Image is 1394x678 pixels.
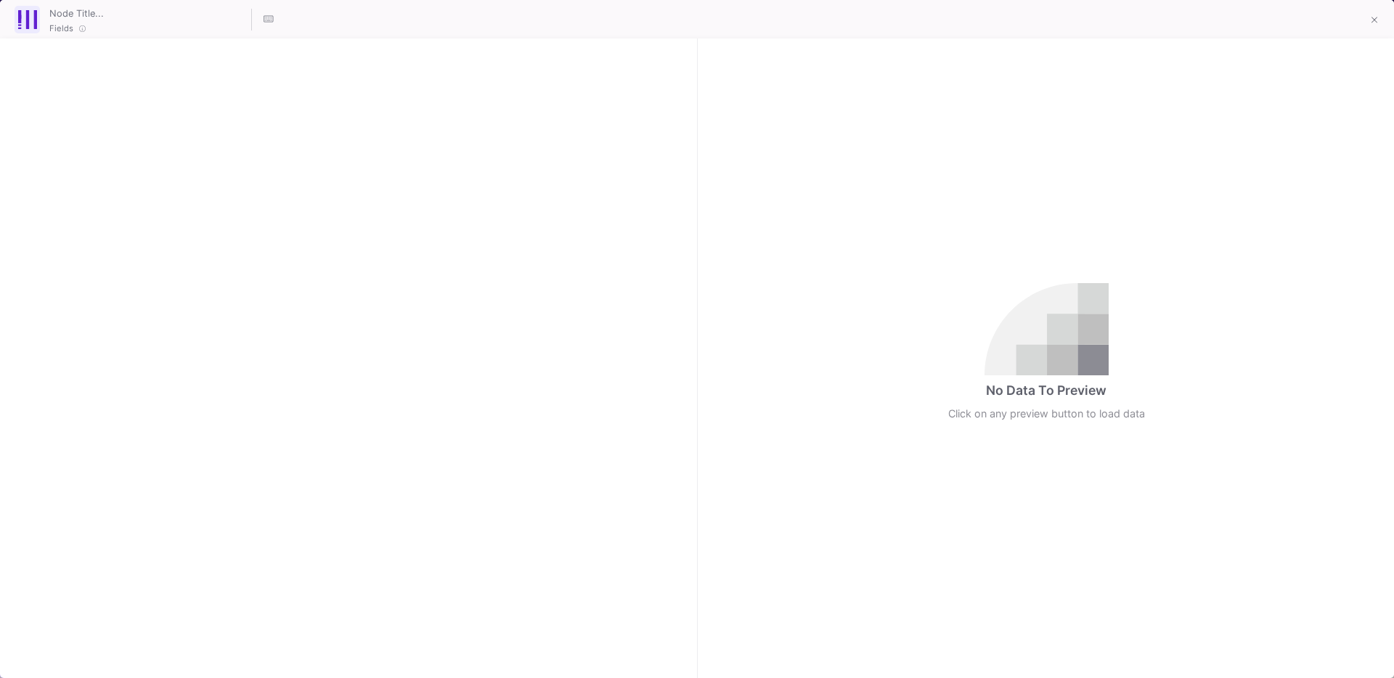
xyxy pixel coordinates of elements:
div: No Data To Preview [986,381,1106,400]
img: fields-ui.svg [18,10,37,29]
span: Fields [49,23,73,34]
img: no-data.svg [985,283,1109,375]
input: Node Title... [46,3,249,22]
div: Click on any preview button to load data [948,406,1145,422]
button: Hotkeys List [254,5,283,34]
